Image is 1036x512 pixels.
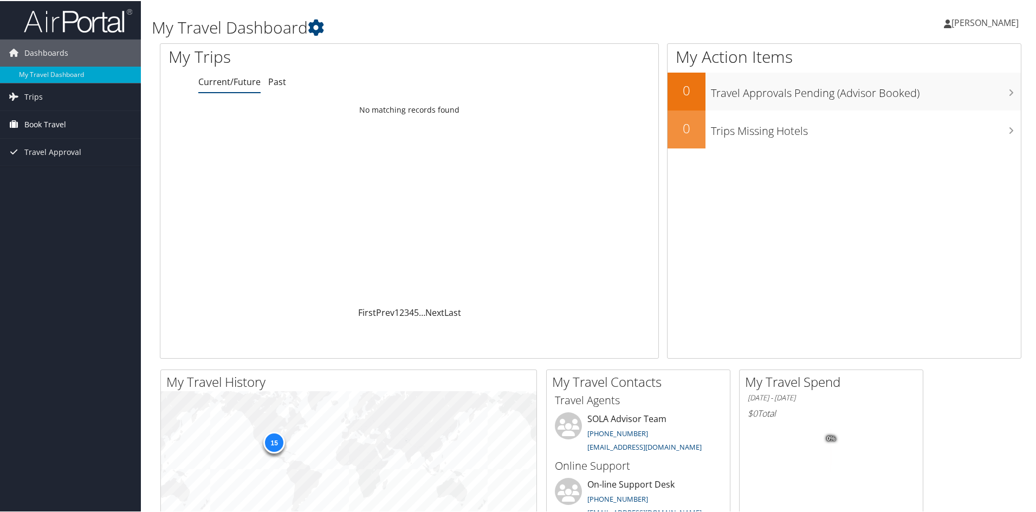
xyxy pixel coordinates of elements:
h2: 0 [668,80,705,99]
a: Next [425,306,444,317]
a: Prev [376,306,394,317]
span: Dashboards [24,38,68,66]
a: [PERSON_NAME] [944,5,1029,38]
h2: 0 [668,118,705,137]
h3: Online Support [555,457,722,472]
a: 5 [414,306,419,317]
a: 2 [399,306,404,317]
td: No matching records found [160,99,658,119]
a: [EMAIL_ADDRESS][DOMAIN_NAME] [587,441,702,451]
a: First [358,306,376,317]
img: airportal-logo.png [24,7,132,33]
h3: Travel Approvals Pending (Advisor Booked) [711,79,1021,100]
span: Travel Approval [24,138,81,165]
h2: My Travel History [166,372,536,390]
h2: My Travel Contacts [552,372,730,390]
span: … [419,306,425,317]
a: Current/Future [198,75,261,87]
a: 0Travel Approvals Pending (Advisor Booked) [668,72,1021,109]
span: Book Travel [24,110,66,137]
span: Trips [24,82,43,109]
h3: Travel Agents [555,392,722,407]
h6: [DATE] - [DATE] [748,392,915,402]
a: Last [444,306,461,317]
a: Past [268,75,286,87]
h3: Trips Missing Hotels [711,117,1021,138]
tspan: 0% [827,435,836,441]
li: SOLA Advisor Team [549,411,727,456]
a: [PHONE_NUMBER] [587,427,648,437]
a: [PHONE_NUMBER] [587,493,648,503]
h2: My Travel Spend [745,372,923,390]
span: $0 [748,406,757,418]
div: 15 [263,430,285,452]
span: [PERSON_NAME] [951,16,1019,28]
a: 4 [409,306,414,317]
h1: My Trips [169,44,443,67]
a: 1 [394,306,399,317]
a: 3 [404,306,409,317]
h1: My Travel Dashboard [152,15,737,38]
h1: My Action Items [668,44,1021,67]
h6: Total [748,406,915,418]
a: 0Trips Missing Hotels [668,109,1021,147]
